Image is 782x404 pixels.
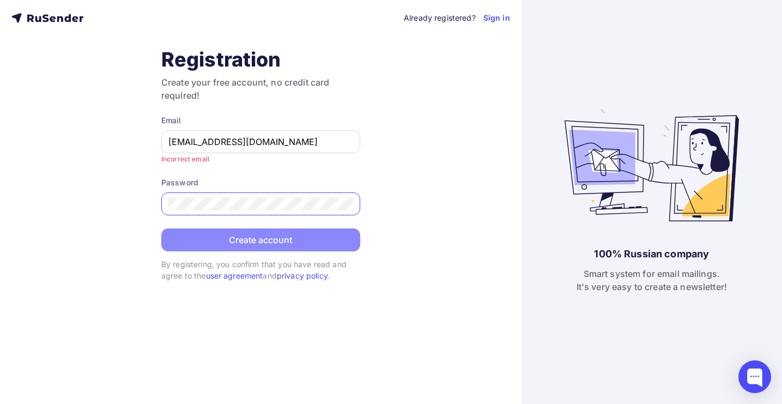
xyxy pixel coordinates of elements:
h1: Registration [161,47,360,71]
a: Sign in [483,13,510,23]
div: Smart system for email mailings. It's very easy to create a newsletter! [577,267,727,293]
button: Create account [161,228,360,251]
div: Already registered? [404,13,476,23]
small: Incorrect email [161,155,209,163]
div: Password [161,177,360,188]
div: By registering, you confirm that you have read and agree to the and . [161,259,360,281]
h3: Create your free account, no credit card required! [161,76,360,102]
a: user agreement [206,271,263,280]
input: Specify your email [168,135,353,148]
a: privacy policy [277,271,328,280]
div: 100% Russian company [594,248,709,261]
div: Email [161,115,360,126]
